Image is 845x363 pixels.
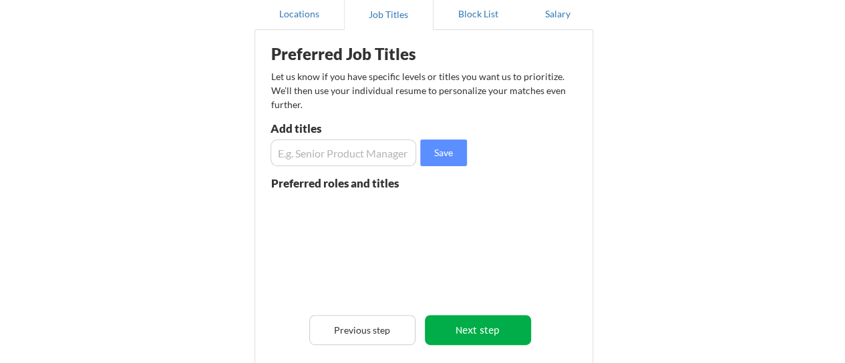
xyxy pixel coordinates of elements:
[271,123,413,134] div: Add titles
[425,315,531,345] button: Next step
[420,139,467,166] button: Save
[271,177,416,189] div: Preferred roles and titles
[271,139,417,166] input: E.g. Senior Product Manager
[271,69,568,111] div: Let us know if you have specific levels or titles you want us to prioritize. We’ll then use your ...
[309,315,415,345] button: Previous step
[271,46,440,62] div: Preferred Job Titles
